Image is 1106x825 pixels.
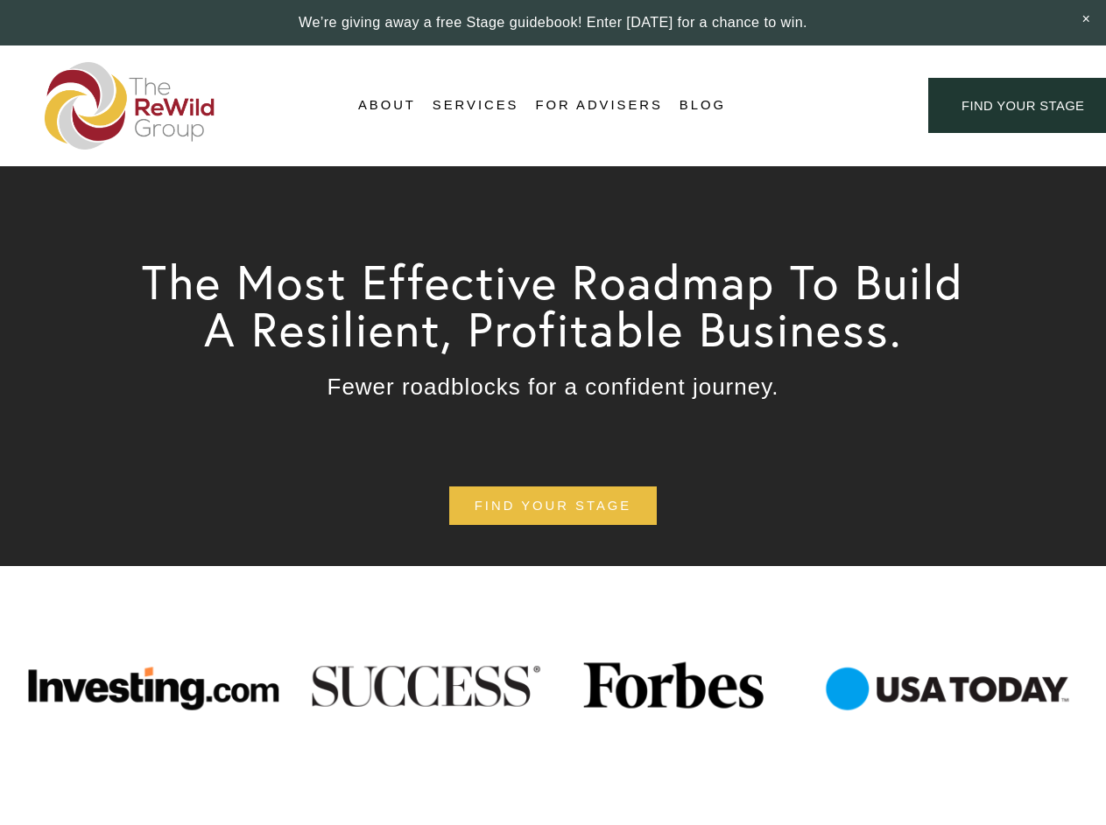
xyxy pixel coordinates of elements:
[358,94,416,117] span: About
[45,62,216,150] img: The ReWild Group
[680,93,726,119] a: Blog
[535,93,662,119] a: For Advisers
[433,93,519,119] a: folder dropdown
[142,252,979,359] span: The Most Effective Roadmap To Build A Resilient, Profitable Business.
[433,94,519,117] span: Services
[358,93,416,119] a: folder dropdown
[449,486,657,526] a: find your stage
[328,374,779,400] span: Fewer roadblocks for a confident journey.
